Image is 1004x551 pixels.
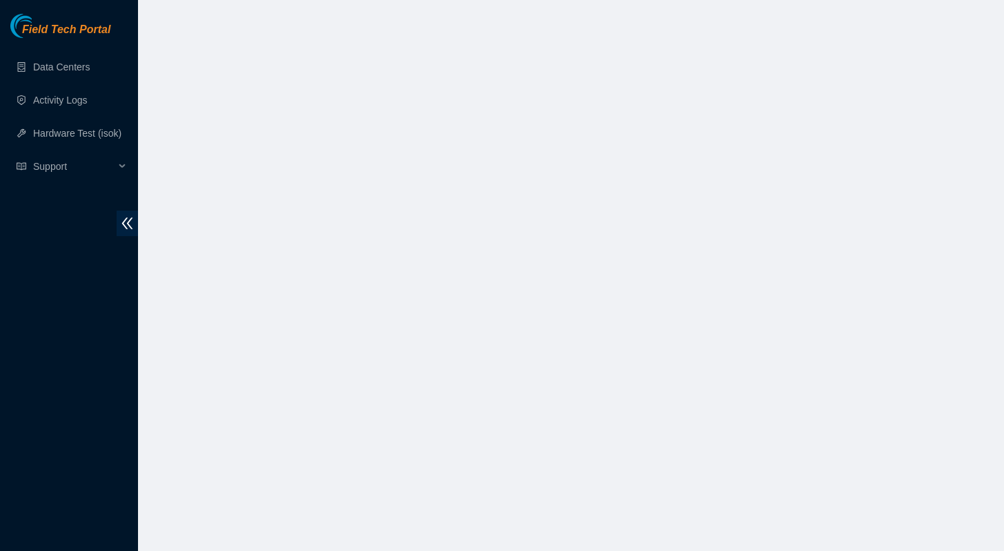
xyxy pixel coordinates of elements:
[33,61,90,72] a: Data Centers
[10,14,70,38] img: Akamai Technologies
[17,162,26,171] span: read
[33,128,121,139] a: Hardware Test (isok)
[10,25,110,43] a: Akamai TechnologiesField Tech Portal
[33,153,115,180] span: Support
[117,211,138,236] span: double-left
[22,23,110,37] span: Field Tech Portal
[33,95,88,106] a: Activity Logs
